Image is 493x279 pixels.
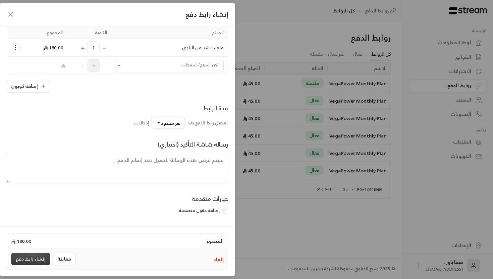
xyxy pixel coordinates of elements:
[187,118,228,127] span: تعطيل رابط الدفع بعد
[53,253,76,265] button: معاينة
[179,207,220,214] label: إضافة حقول مخصصة
[7,80,50,93] button: إضافة كوبون
[7,26,228,74] table: Selected Products
[115,61,123,69] button: Open
[158,139,228,149] div: رسالة شاشة التأكيد (اختياري)
[67,26,111,39] th: الكمية
[11,238,31,244] span: 180.00
[24,26,67,39] th: المجموع
[214,256,224,263] button: إلغاء
[24,57,67,74] td: -
[11,253,50,265] button: إنشاء رابط دفع
[43,43,63,52] span: 180.00
[88,59,100,72] span: 0
[111,26,228,39] th: المنتج
[134,103,228,113] div: مدة الرابط
[185,8,228,20] span: إنشاء رابط دفع
[88,41,100,54] span: 1
[206,238,224,244] span: المجموع
[161,119,180,127] span: غير محدود
[191,194,228,203] div: خيارات متقدمة
[134,118,149,127] span: إدخالات
[182,43,224,52] span: ملف الشد من النادي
